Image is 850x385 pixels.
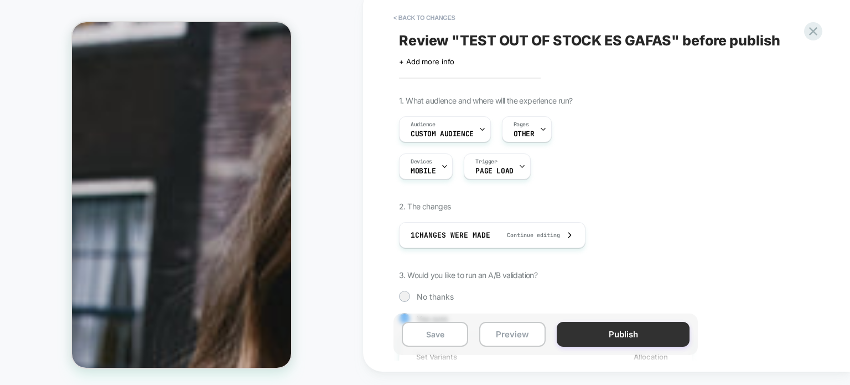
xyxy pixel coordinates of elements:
span: 1. What audience and where will the experience run? [399,96,572,105]
button: Publish [557,322,690,347]
span: MOBILE [411,167,436,175]
span: Custom Audience [411,130,474,138]
span: Review " TEST OUT OF STOCK ES GAFAS " before publish [399,32,780,49]
button: Preview [479,322,546,347]
span: Page Load [475,167,513,175]
span: Audience [411,121,436,129]
span: 3. Would you like to run an A/B validation? [399,270,537,280]
span: OTHER [514,130,535,138]
span: 2. The changes [399,202,451,211]
span: + Add more info [399,57,454,66]
span: Trigger [475,158,497,166]
button: Save [402,322,468,347]
span: Continue editing [496,232,560,239]
span: No thanks [417,292,454,301]
button: < Back to changes [388,9,461,27]
span: Devices [411,158,432,166]
span: 1 Changes were made [411,230,490,240]
span: Pages [514,121,529,129]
